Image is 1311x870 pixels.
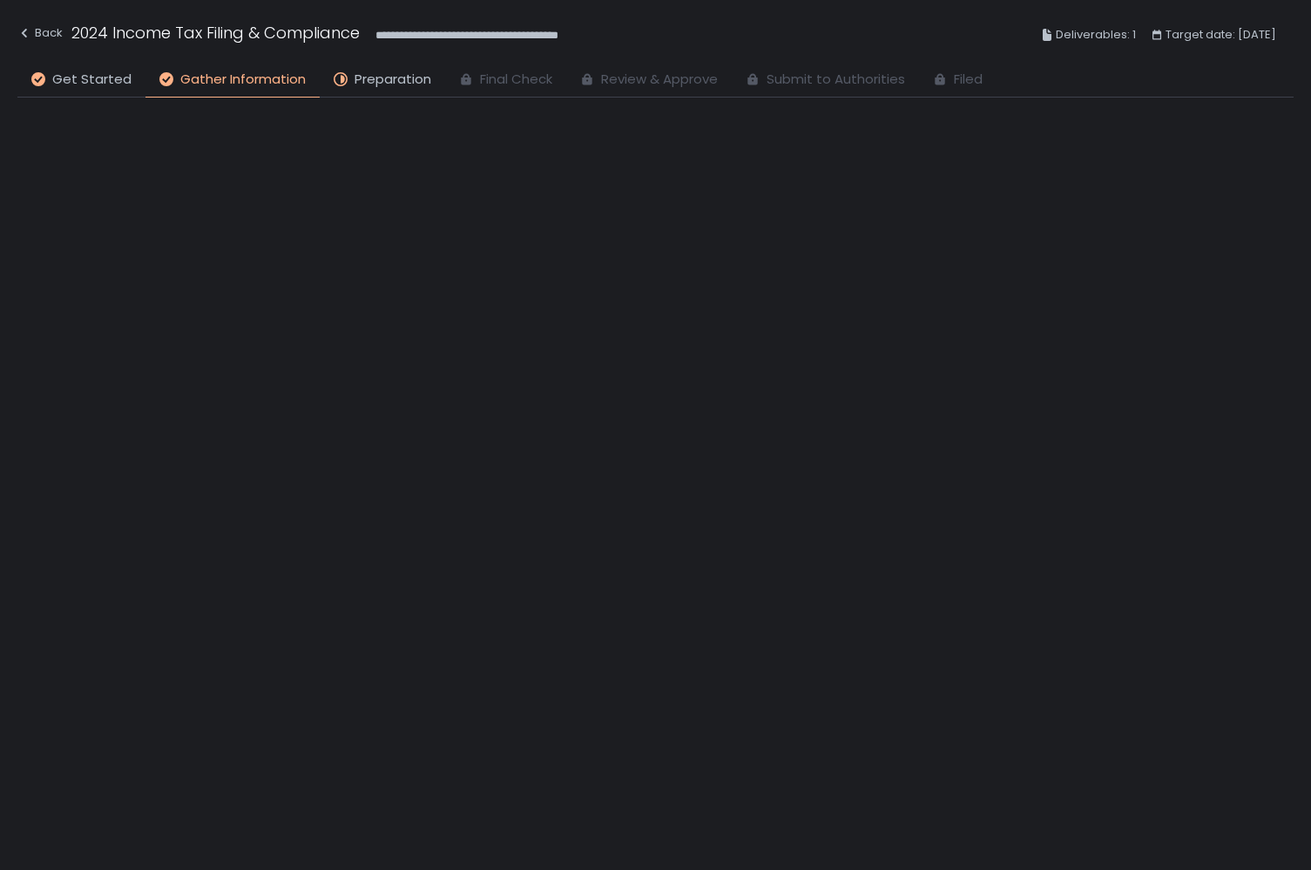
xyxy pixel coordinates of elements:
span: Review & Approve [601,70,718,90]
span: Target date: [DATE] [1166,24,1276,45]
span: Gather Information [180,70,306,90]
h1: 2024 Income Tax Filing & Compliance [71,21,360,44]
span: Get Started [52,70,132,90]
span: Filed [954,70,983,90]
button: Back [17,21,63,50]
span: Deliverables: 1 [1056,24,1136,45]
span: Preparation [355,70,431,90]
span: Submit to Authorities [767,70,905,90]
span: Final Check [480,70,552,90]
div: Back [17,23,63,44]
